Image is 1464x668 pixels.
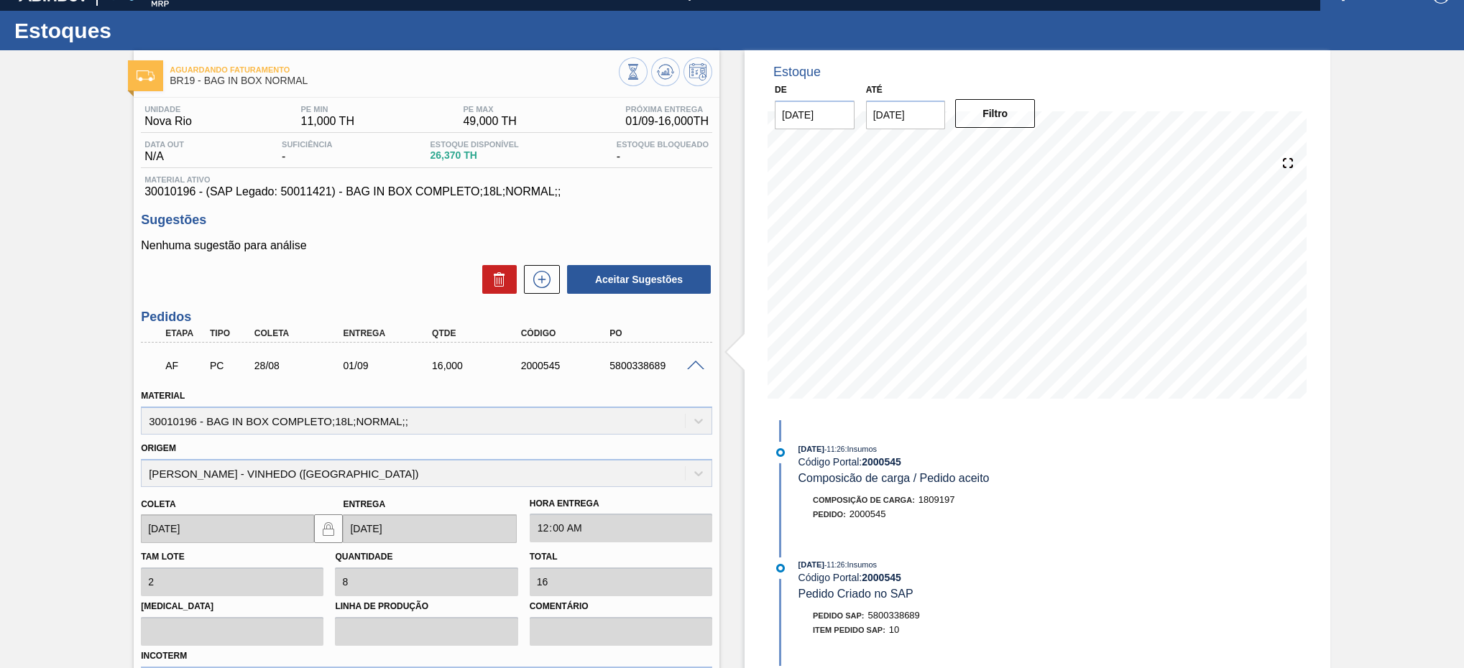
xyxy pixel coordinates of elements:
span: 26,370 TH [430,150,518,161]
div: Código Portal: [798,456,1140,468]
label: De [775,85,787,95]
span: 1809197 [919,494,955,505]
span: 10 [889,624,899,635]
h1: Estoques [14,22,270,39]
span: Estoque Bloqueado [617,140,709,149]
div: Entrega [339,328,439,338]
span: 49,000 TH [463,115,516,128]
button: Aceitar Sugestões [567,265,711,294]
h3: Sugestões [141,213,712,228]
span: [DATE] [798,445,824,453]
div: PO [606,328,706,338]
input: dd/mm/yyyy [343,514,516,543]
span: 5800338689 [868,610,920,621]
span: Data out [144,140,184,149]
img: atual [776,448,785,457]
label: Incoterm [141,651,187,661]
button: locked [314,514,343,543]
label: Linha de Produção [335,596,517,617]
span: [DATE] [798,560,824,569]
span: PE MAX [463,105,516,113]
div: - [613,140,712,163]
span: PE MIN [301,105,354,113]
span: 2000545 [850,509,886,519]
span: Material ativo [144,175,709,184]
span: Próxima Entrega [625,105,709,113]
input: dd/mm/yyyy [141,514,314,543]
p: AF [165,360,205,371]
label: Coleta [141,499,175,509]
span: : Insumos [844,560,877,569]
div: Aguardando Faturamento [162,350,208,381]
div: Pedido de Compra [206,360,253,371]
span: Aguardando Faturamento [170,65,619,74]
input: dd/mm/yyyy [775,101,855,129]
span: - 11:26 [824,561,844,569]
span: Pedido : [813,510,846,519]
span: Nova Rio [144,115,192,128]
input: dd/mm/yyyy [866,101,946,129]
div: 16,000 [428,360,528,371]
button: Filtro [955,99,1035,128]
strong: 2000545 [862,572,901,583]
button: Programar Estoque [683,57,712,86]
div: 5800338689 [606,360,706,371]
button: Visão Geral dos Estoques [619,57,648,86]
div: 01/09/2025 [339,360,439,371]
div: Qtde [428,328,528,338]
img: locked [320,520,337,537]
span: 11,000 TH [301,115,354,128]
div: Estoque [773,65,821,80]
span: 30010196 - (SAP Legado: 50011421) - BAG IN BOX COMPLETO;18L;NORMAL;; [144,185,709,198]
h3: Pedidos [141,310,712,325]
div: Código [517,328,617,338]
strong: 2000545 [862,456,901,468]
div: Aceitar Sugestões [560,264,712,295]
span: Unidade [144,105,192,113]
span: Composição de Carga : [813,496,915,504]
label: Tam lote [141,552,184,562]
label: Comentário [530,596,712,617]
div: N/A [141,140,188,163]
label: Até [866,85,883,95]
div: Etapa [162,328,208,338]
span: Item pedido SAP: [813,626,885,634]
label: Material [141,391,185,401]
label: Quantidade [335,552,392,562]
label: Entrega [343,499,385,509]
div: Tipo [206,328,253,338]
label: Origem [141,443,176,453]
span: Pedido SAP: [813,611,865,620]
span: Suficiência [282,140,332,149]
label: Total [530,552,558,562]
div: 2000545 [517,360,617,371]
span: BR19 - BAG IN BOX NORMAL [170,75,619,86]
span: 01/09 - 16,000 TH [625,115,709,128]
span: - 11:26 [824,445,844,453]
p: Nenhuma sugestão para análise [141,239,712,252]
span: Pedido Criado no SAP [798,588,913,600]
div: - [278,140,336,163]
div: Coleta [251,328,351,338]
div: 28/08/2025 [251,360,351,371]
label: Hora Entrega [530,493,712,514]
div: Nova sugestão [517,265,560,294]
img: atual [776,564,785,572]
div: Código Portal: [798,572,1140,583]
div: Excluir Sugestões [475,265,517,294]
span: Composicão de carga / Pedido aceito [798,472,990,484]
label: [MEDICAL_DATA] [141,596,323,617]
img: Ícone [137,70,155,81]
span: : Insumos [844,445,877,453]
button: Atualizar Gráfico [651,57,680,86]
span: Estoque Disponível [430,140,518,149]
